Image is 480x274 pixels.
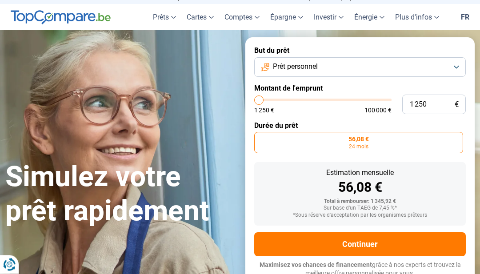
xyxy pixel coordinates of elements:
button: Continuer [254,233,466,257]
span: € [455,101,459,109]
label: Durée du prêt [254,122,466,130]
a: Prêts [148,4,181,31]
span: 56,08 € [348,136,369,143]
label: Montant de l'emprunt [254,84,466,93]
div: *Sous réserve d'acceptation par les organismes prêteurs [261,213,459,219]
a: Épargne [265,4,308,31]
div: Sur base d'un TAEG de 7,45 %* [261,206,459,212]
span: 100 000 € [364,107,392,114]
span: Prêt personnel [273,62,318,72]
a: Cartes [181,4,219,31]
button: Prêt personnel [254,58,466,77]
span: 24 mois [349,144,368,150]
a: fr [456,4,475,31]
div: Estimation mensuelle [261,170,459,177]
span: Maximisez vos chances de financement [260,262,372,269]
img: TopCompare [11,11,111,25]
label: But du prêt [254,47,466,55]
h1: Simulez votre prêt rapidement [5,160,235,229]
div: Total à rembourser: 1 345,92 € [261,199,459,205]
span: 1 250 € [254,107,274,114]
a: Plus d'infos [390,4,444,31]
div: 56,08 € [261,181,459,195]
a: Comptes [219,4,265,31]
a: Énergie [349,4,390,31]
a: Investir [308,4,349,31]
